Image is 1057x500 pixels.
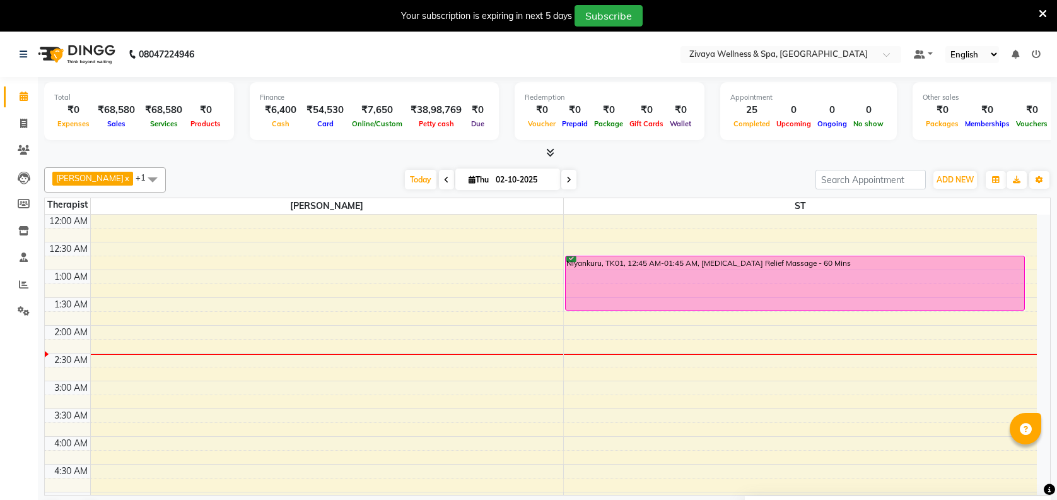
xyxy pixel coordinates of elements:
div: ₹0 [54,103,93,117]
span: Card [314,119,337,128]
div: 4:30 AM [52,465,90,478]
span: Package [591,119,626,128]
div: ₹0 [591,103,626,117]
span: Today [405,170,436,189]
div: 1:30 AM [52,298,90,311]
span: Online/Custom [349,119,406,128]
div: ₹68,580 [93,103,140,117]
div: ₹54,530 [301,103,349,117]
div: 25 [730,103,773,117]
span: ADD NEW [937,175,974,184]
div: 12:00 AM [47,215,90,228]
div: 2:30 AM [52,354,90,367]
div: 4:00 AM [52,437,90,450]
b: 08047224946 [139,37,194,72]
span: Petty cash [416,119,457,128]
span: [PERSON_NAME] [91,198,564,214]
div: 1:00 AM [52,270,90,283]
div: Total [54,92,224,103]
div: Redemption [525,92,694,103]
span: Due [468,119,488,128]
span: No show [850,119,887,128]
span: Services [147,119,181,128]
div: 3:00 AM [52,381,90,395]
div: 12:30 AM [47,242,90,256]
div: ₹0 [626,103,667,117]
div: 0 [850,103,887,117]
a: x [124,173,129,183]
span: Upcoming [773,119,814,128]
span: Packages [923,119,962,128]
div: 0 [814,103,850,117]
span: Expenses [54,119,93,128]
div: 2:00 AM [52,326,90,339]
div: Your subscription is expiring in next 5 days [401,9,572,23]
div: ₹0 [1013,103,1051,117]
div: ₹0 [559,103,591,117]
div: ₹0 [187,103,224,117]
img: logo [32,37,119,72]
span: +1 [136,172,155,182]
div: ₹68,580 [140,103,187,117]
span: [PERSON_NAME] [56,173,124,183]
span: Wallet [667,119,694,128]
div: ₹0 [667,103,694,117]
div: ₹0 [923,103,962,117]
span: Cash [269,119,293,128]
div: Appointment [730,92,887,103]
input: 2025-10-02 [492,170,555,189]
span: Thu [465,175,492,184]
button: Subscribe [575,5,643,27]
span: Gift Cards [626,119,667,128]
span: Sales [104,119,129,128]
span: Voucher [525,119,559,128]
div: 0 [773,103,814,117]
div: ₹0 [962,103,1013,117]
span: Products [187,119,224,128]
div: Niyankuru, TK01, 12:45 AM-01:45 AM, [MEDICAL_DATA] Relief Massage - 60 Mins [566,256,1024,310]
span: Completed [730,119,773,128]
div: ₹38,98,769 [406,103,467,117]
span: Memberships [962,119,1013,128]
div: ₹0 [525,103,559,117]
span: Vouchers [1013,119,1051,128]
span: Ongoing [814,119,850,128]
div: ₹0 [467,103,489,117]
input: Search Appointment [815,170,926,189]
span: Prepaid [559,119,591,128]
div: Therapist [45,198,90,211]
iframe: chat widget [1004,449,1044,487]
div: Finance [260,92,489,103]
div: ₹7,650 [349,103,406,117]
div: ₹6,400 [260,103,301,117]
div: 3:30 AM [52,409,90,422]
button: ADD NEW [933,171,977,189]
span: ST [564,198,1037,214]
